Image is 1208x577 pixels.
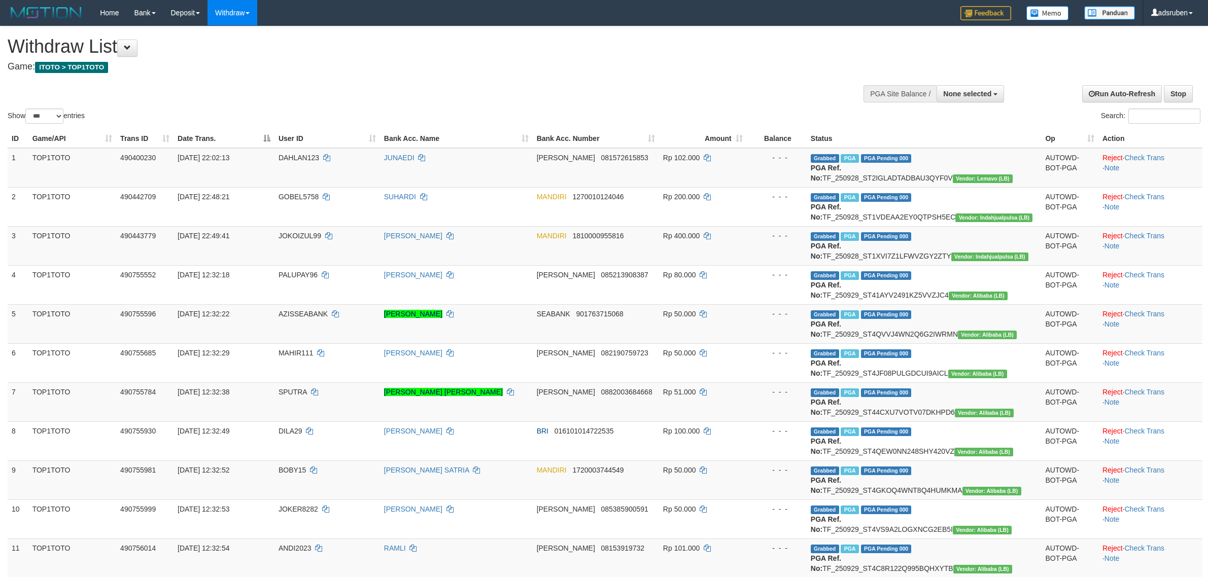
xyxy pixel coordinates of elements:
span: Vendor URL: https://dashboard.q2checkout.com/secure [958,331,1017,339]
span: Marked by adsdarwis [841,388,858,397]
td: AUTOWD-BOT-PGA [1041,421,1098,460]
div: - - - [751,309,803,319]
span: Marked by adsraji [841,310,858,319]
div: - - - [751,231,803,241]
span: Grabbed [811,193,839,202]
a: Reject [1102,349,1123,357]
td: 1 [8,148,28,188]
input: Search: [1128,109,1200,124]
span: PGA Pending [861,545,912,553]
select: Showentries [25,109,63,124]
span: 490755784 [120,388,156,396]
td: AUTOWD-BOT-PGA [1041,343,1098,382]
span: Grabbed [811,271,839,280]
a: Reject [1102,271,1123,279]
th: User ID: activate to sort column ascending [274,129,380,148]
td: AUTOWD-BOT-PGA [1041,460,1098,499]
a: Note [1105,359,1120,367]
td: · · [1098,499,1202,538]
td: AUTOWD-BOT-PGA [1041,382,1098,421]
span: PGA Pending [861,506,912,514]
a: Note [1105,398,1120,406]
span: PGA Pending [861,232,912,241]
span: [DATE] 12:32:54 [178,544,229,552]
span: JOKOIZUL99 [279,232,321,240]
b: PGA Ref. No: [811,242,841,260]
a: Note [1105,242,1120,250]
span: Marked by adsraji [841,466,858,475]
span: Vendor URL: https://dashboard.q2checkout.com/secure [951,253,1028,261]
span: Vendor URL: https://dashboard.q2checkout.com/secure [953,526,1012,534]
span: 490756014 [120,544,156,552]
a: Reject [1102,388,1123,396]
button: None selected [937,85,1004,102]
td: TF_250929_ST4VS9A2LOGXNCG2EB5I [807,499,1042,538]
a: Reject [1102,505,1123,513]
span: MANDIRI [537,193,567,201]
td: 5 [8,304,28,343]
a: Reject [1102,544,1123,552]
div: - - - [751,543,803,553]
td: TOP1TOTO [28,499,116,538]
span: [PERSON_NAME] [537,154,595,162]
span: PGA Pending [861,154,912,163]
a: JUNAEDI [384,154,415,162]
td: TF_250929_ST4QVVJ4WN2Q6G2IWRMN [807,304,1042,343]
span: [DATE] 22:48:21 [178,193,229,201]
td: 9 [8,460,28,499]
a: Check Trans [1125,388,1165,396]
a: [PERSON_NAME] [384,427,442,435]
div: - - - [751,426,803,436]
a: Note [1105,281,1120,289]
span: MANDIRI [537,466,567,474]
a: Check Trans [1125,544,1165,552]
span: Rp 50.000 [663,505,696,513]
a: Check Trans [1125,154,1165,162]
td: · · [1098,382,1202,421]
span: Vendor URL: https://dashboard.q2checkout.com/secure [955,213,1032,222]
span: Vendor URL: https://dashboard.q2checkout.com/secure [953,565,1012,573]
span: MAHIR111 [279,349,313,357]
span: AZISSEABANK [279,310,328,318]
div: - - - [751,348,803,358]
a: Check Trans [1125,466,1165,474]
span: SEABANK [537,310,570,318]
a: [PERSON_NAME] [384,349,442,357]
a: Run Auto-Refresh [1082,85,1162,102]
td: · · [1098,226,1202,265]
span: Copy 085385900591 to clipboard [601,505,648,513]
b: PGA Ref. No: [811,281,841,299]
span: Marked by adsnizardi [841,154,858,163]
span: Marked by adsalif [841,427,858,436]
span: 490400230 [120,154,156,162]
img: Feedback.jpg [960,6,1011,20]
td: TOP1TOTO [28,421,116,460]
span: 490755596 [120,310,156,318]
div: - - - [751,504,803,514]
span: Marked by adsdarwis [841,349,858,358]
td: 4 [8,265,28,304]
a: Check Trans [1125,310,1165,318]
span: [DATE] 12:32:22 [178,310,229,318]
td: TOP1TOTO [28,187,116,226]
span: Vendor URL: https://dashboard.q2checkout.com/secure [962,487,1021,495]
td: · · [1098,265,1202,304]
span: MANDIRI [537,232,567,240]
span: PGA Pending [861,193,912,202]
td: TOP1TOTO [28,265,116,304]
div: - - - [751,192,803,202]
th: Bank Acc. Number: activate to sort column ascending [533,129,659,148]
span: [DATE] 12:32:53 [178,505,229,513]
span: Marked by adsdarwis [841,506,858,514]
span: Copy 082190759723 to clipboard [601,349,648,357]
a: Note [1105,515,1120,523]
span: Rp 200.000 [663,193,700,201]
a: Note [1105,476,1120,484]
span: [PERSON_NAME] [537,544,595,552]
span: PGA Pending [861,310,912,319]
td: 7 [8,382,28,421]
td: · · [1098,304,1202,343]
div: - - - [751,270,803,280]
a: Check Trans [1125,193,1165,201]
td: TF_250929_ST4GKOQ4WNT8Q4HUMKMA [807,460,1042,499]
